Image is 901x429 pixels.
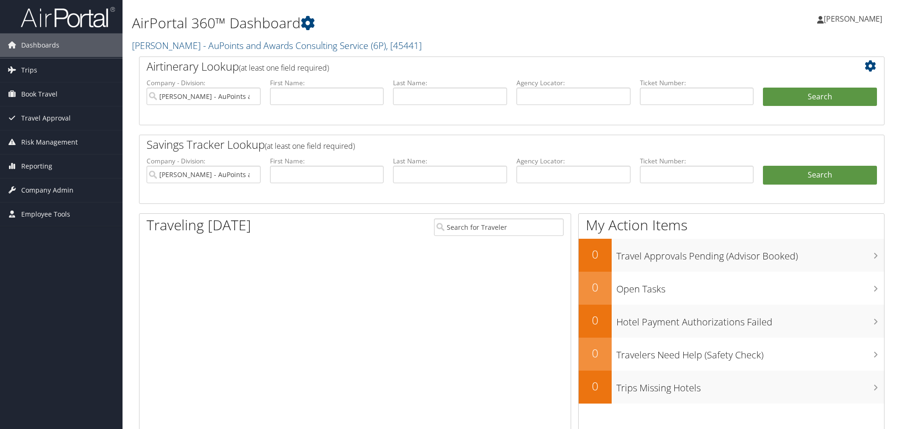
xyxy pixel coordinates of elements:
img: airportal-logo.png [21,6,115,28]
label: First Name: [270,78,384,88]
span: Dashboards [21,33,59,57]
input: search accounts [147,166,261,183]
span: Company Admin [21,178,74,202]
h1: My Action Items [579,215,884,235]
label: First Name: [270,156,384,166]
span: Travel Approval [21,106,71,130]
label: Ticket Number: [640,156,754,166]
a: 0Hotel Payment Authorizations Failed [579,305,884,338]
label: Last Name: [393,156,507,166]
label: Agency Locator: [516,78,631,88]
label: Last Name: [393,78,507,88]
h2: 0 [579,279,612,295]
h3: Travelers Need Help (Safety Check) [616,344,884,362]
h2: 0 [579,312,612,328]
a: Search [763,166,877,185]
label: Company - Division: [147,156,261,166]
a: 0Travelers Need Help (Safety Check) [579,338,884,371]
label: Company - Division: [147,78,261,88]
label: Ticket Number: [640,78,754,88]
span: Risk Management [21,130,78,154]
h2: 0 [579,246,612,262]
h3: Hotel Payment Authorizations Failed [616,311,884,329]
span: Trips [21,58,37,82]
span: [PERSON_NAME] [824,14,882,24]
h2: Savings Tracker Lookup [147,137,815,153]
span: Reporting [21,154,52,178]
span: , [ 45441 ] [386,39,422,52]
span: ( 6P ) [371,39,386,52]
h2: Airtinerary Lookup [147,58,815,74]
h1: Traveling [DATE] [147,215,251,235]
h2: 0 [579,345,612,361]
a: 0Travel Approvals Pending (Advisor Booked) [579,239,884,272]
a: 0Trips Missing Hotels [579,371,884,404]
h3: Trips Missing Hotels [616,377,884,395]
a: [PERSON_NAME] - AuPoints and Awards Consulting Service [132,39,422,52]
button: Search [763,88,877,106]
span: Employee Tools [21,202,70,226]
h3: Open Tasks [616,278,884,296]
a: [PERSON_NAME] [817,5,892,33]
span: Book Travel [21,82,57,106]
a: 0Open Tasks [579,272,884,305]
span: (at least one field required) [265,141,355,151]
input: Search for Traveler [434,219,564,236]
h1: AirPortal 360™ Dashboard [132,13,639,33]
h3: Travel Approvals Pending (Advisor Booked) [616,245,884,263]
label: Agency Locator: [516,156,631,166]
span: (at least one field required) [239,63,329,73]
h2: 0 [579,378,612,394]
